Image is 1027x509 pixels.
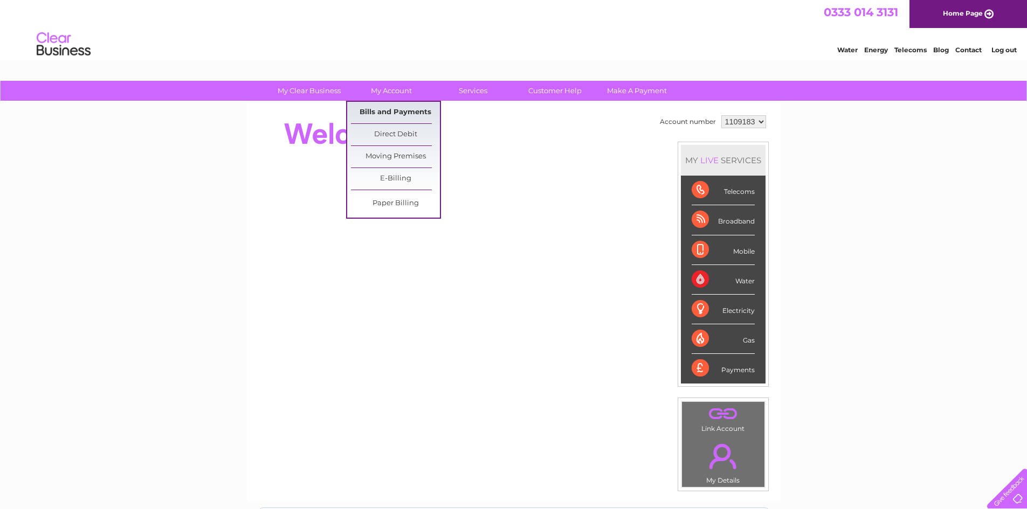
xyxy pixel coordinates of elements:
[824,5,898,19] a: 0333 014 3131
[685,405,762,423] a: .
[36,28,91,61] img: logo.png
[592,81,681,101] a: Make A Payment
[685,437,762,475] a: .
[657,113,719,131] td: Account number
[837,46,858,54] a: Water
[692,176,755,205] div: Telecoms
[698,155,721,165] div: LIVE
[351,102,440,123] a: Bills and Payments
[955,46,982,54] a: Contact
[429,81,518,101] a: Services
[933,46,949,54] a: Blog
[692,205,755,235] div: Broadband
[681,435,765,487] td: My Details
[265,81,354,101] a: My Clear Business
[351,124,440,145] a: Direct Debit
[692,324,755,354] div: Gas
[991,46,1017,54] a: Log out
[351,193,440,214] a: Paper Billing
[692,295,755,324] div: Electricity
[259,6,769,52] div: Clear Business is a trading name of Verastar Limited (registered in [GEOGRAPHIC_DATA] No. 3667643...
[351,146,440,168] a: Moving Premises
[681,401,765,435] td: Link Account
[692,354,755,383] div: Payments
[681,145,766,176] div: MY SERVICES
[864,46,888,54] a: Energy
[692,265,755,295] div: Water
[692,235,755,265] div: Mobile
[511,81,599,101] a: Customer Help
[894,46,927,54] a: Telecoms
[347,81,436,101] a: My Account
[351,168,440,190] a: E-Billing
